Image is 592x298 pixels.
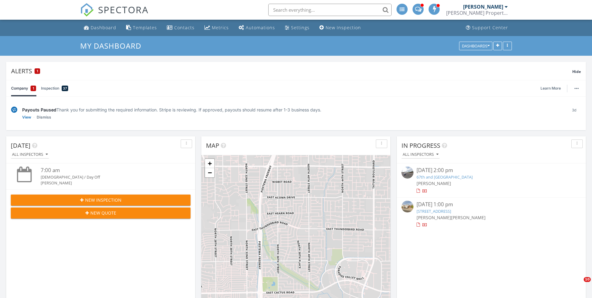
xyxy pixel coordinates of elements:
[91,25,116,30] div: Dashboard
[11,207,191,219] button: New Quote
[37,114,51,120] a: Dismiss
[291,25,310,30] div: Settings
[22,107,56,112] span: Payouts Paused
[401,201,581,228] a: [DATE] 1:00 pm [STREET_ADDRESS] [PERSON_NAME][PERSON_NAME]
[11,151,49,159] button: All Inspectors
[63,85,67,91] span: 37
[282,22,312,34] a: Settings
[541,85,565,91] a: Learn More
[33,85,34,91] span: 1
[236,22,277,34] a: Automations (Advanced)
[401,151,440,159] button: All Inspectors
[11,195,191,206] button: New Inspection
[11,80,36,96] a: Company
[403,152,438,157] div: All Inspectors
[417,208,451,214] a: [STREET_ADDRESS]
[41,180,175,186] div: [PERSON_NAME]
[22,107,562,113] div: Thank you for submitting the required information. Stripe is reviewing. If approved, payouts shou...
[164,22,197,34] a: Contacts
[11,141,31,150] span: [DATE]
[90,210,116,216] span: New Quote
[124,22,159,34] a: Templates
[12,152,48,157] div: All Inspectors
[41,167,175,174] div: 7:00 am
[205,159,214,168] a: Zoom in
[268,4,392,16] input: Search everything...
[574,88,579,89] img: ellipsis-632cfdd7c38ec3a7d453.svg
[463,22,511,34] a: Support Center
[212,25,229,30] div: Metrics
[401,141,440,150] span: In Progress
[206,141,219,150] span: Map
[417,180,451,186] span: [PERSON_NAME]
[11,67,572,75] div: Alerts
[98,3,149,16] span: SPECTORA
[584,277,591,282] span: 10
[401,201,413,213] img: streetview
[401,167,413,179] img: streetview
[205,168,214,177] a: Zoom out
[567,107,581,120] div: 3d
[85,197,121,203] span: New Inspection
[41,174,175,180] div: [DEMOGRAPHIC_DATA] / Day Off
[401,167,581,194] a: [DATE] 2:00 pm 67th and [GEOGRAPHIC_DATA] [PERSON_NAME]
[22,114,31,120] a: View
[174,25,195,30] div: Contacts
[571,277,586,292] iframe: Intercom live chat
[37,69,38,73] span: 1
[133,25,157,30] div: Templates
[11,107,17,113] img: under-review-2fe708636b114a7f4b8d.svg
[463,4,503,10] div: [PERSON_NAME]
[317,22,364,34] a: New Inspection
[202,22,231,34] a: Metrics
[462,44,490,48] div: Dashboards
[472,25,508,30] div: Support Center
[246,25,275,30] div: Automations
[451,215,486,220] span: [PERSON_NAME]
[80,8,149,21] a: SPECTORA
[446,10,508,16] div: Patterson Property Inspections
[80,41,146,51] a: My Dashboard
[80,3,94,17] img: The Best Home Inspection Software - Spectora
[417,201,566,208] div: [DATE] 1:00 pm
[417,174,473,180] a: 67th and [GEOGRAPHIC_DATA]
[81,22,119,34] a: Dashboard
[459,42,492,50] button: Dashboards
[572,69,581,74] span: Hide
[417,215,451,220] span: [PERSON_NAME]
[41,80,68,96] a: Inspection
[326,25,361,30] div: New Inspection
[417,167,566,174] div: [DATE] 2:00 pm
